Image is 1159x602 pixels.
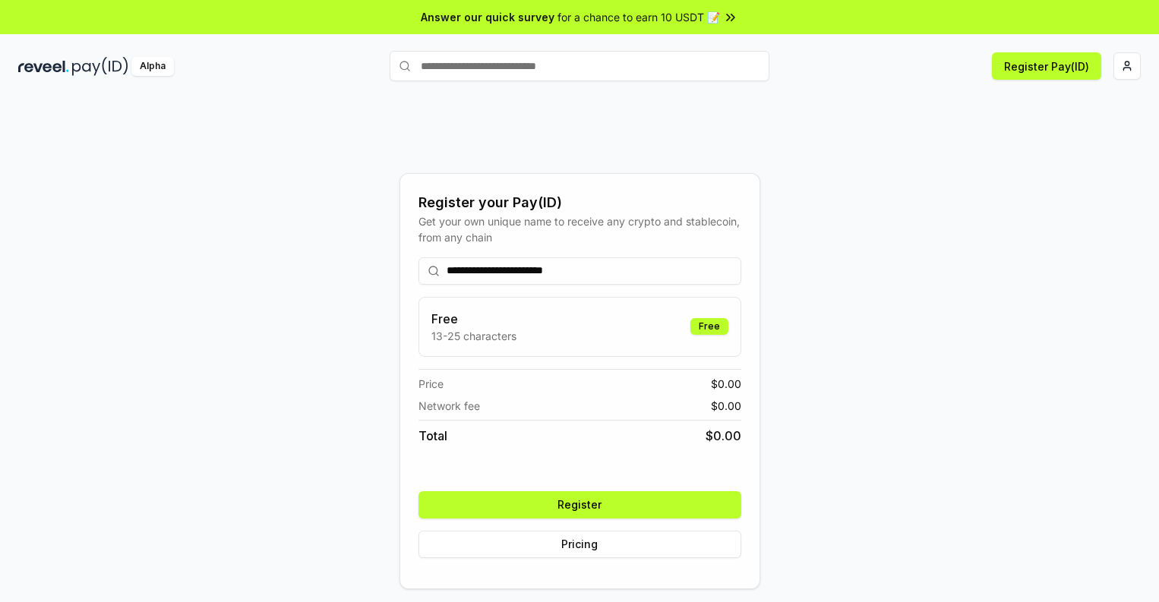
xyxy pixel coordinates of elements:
[431,310,516,328] h3: Free
[418,491,741,518] button: Register
[992,52,1101,80] button: Register Pay(ID)
[690,318,728,335] div: Free
[431,328,516,344] p: 13-25 characters
[418,376,444,392] span: Price
[706,427,741,445] span: $ 0.00
[18,57,69,76] img: reveel_dark
[131,57,174,76] div: Alpha
[418,531,741,558] button: Pricing
[421,9,554,25] span: Answer our quick survey
[72,57,128,76] img: pay_id
[418,192,741,213] div: Register your Pay(ID)
[557,9,720,25] span: for a chance to earn 10 USDT 📝
[711,398,741,414] span: $ 0.00
[711,376,741,392] span: $ 0.00
[418,398,480,414] span: Network fee
[418,427,447,445] span: Total
[418,213,741,245] div: Get your own unique name to receive any crypto and stablecoin, from any chain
